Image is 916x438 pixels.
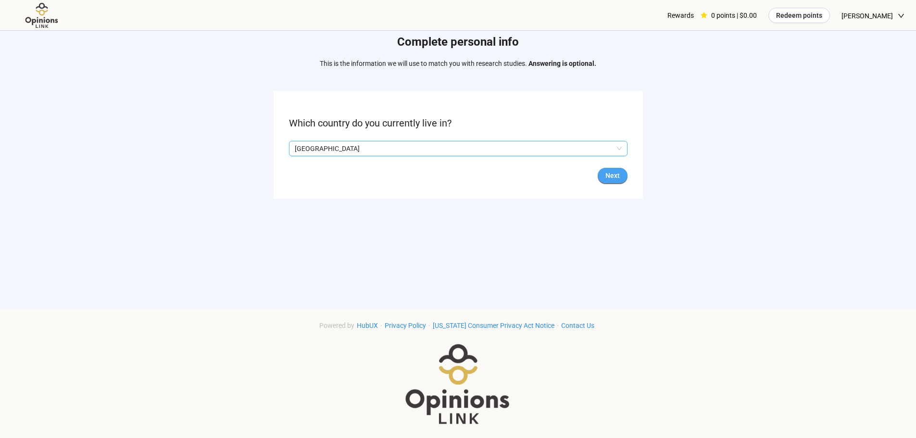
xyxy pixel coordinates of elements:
[295,141,613,156] p: [GEOGRAPHIC_DATA]
[776,10,822,21] span: Redeem points
[430,322,557,329] a: [US_STATE] Consumer Privacy Act Notice
[768,8,830,23] button: Redeem points
[598,168,627,183] button: Next
[289,116,627,131] p: Which country do you currently live in?
[320,58,596,69] p: This is the information we will use to match you with research studies.
[319,320,597,331] div: · · ·
[559,322,597,329] a: Contact Us
[841,0,893,31] span: [PERSON_NAME]
[701,12,707,19] span: star
[898,13,904,19] span: down
[354,322,380,329] a: HubUX
[605,170,620,181] span: Next
[319,322,354,329] span: Powered by
[382,322,428,329] a: Privacy Policy
[528,60,596,67] strong: Answering is optional.
[320,33,596,51] h1: Complete personal info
